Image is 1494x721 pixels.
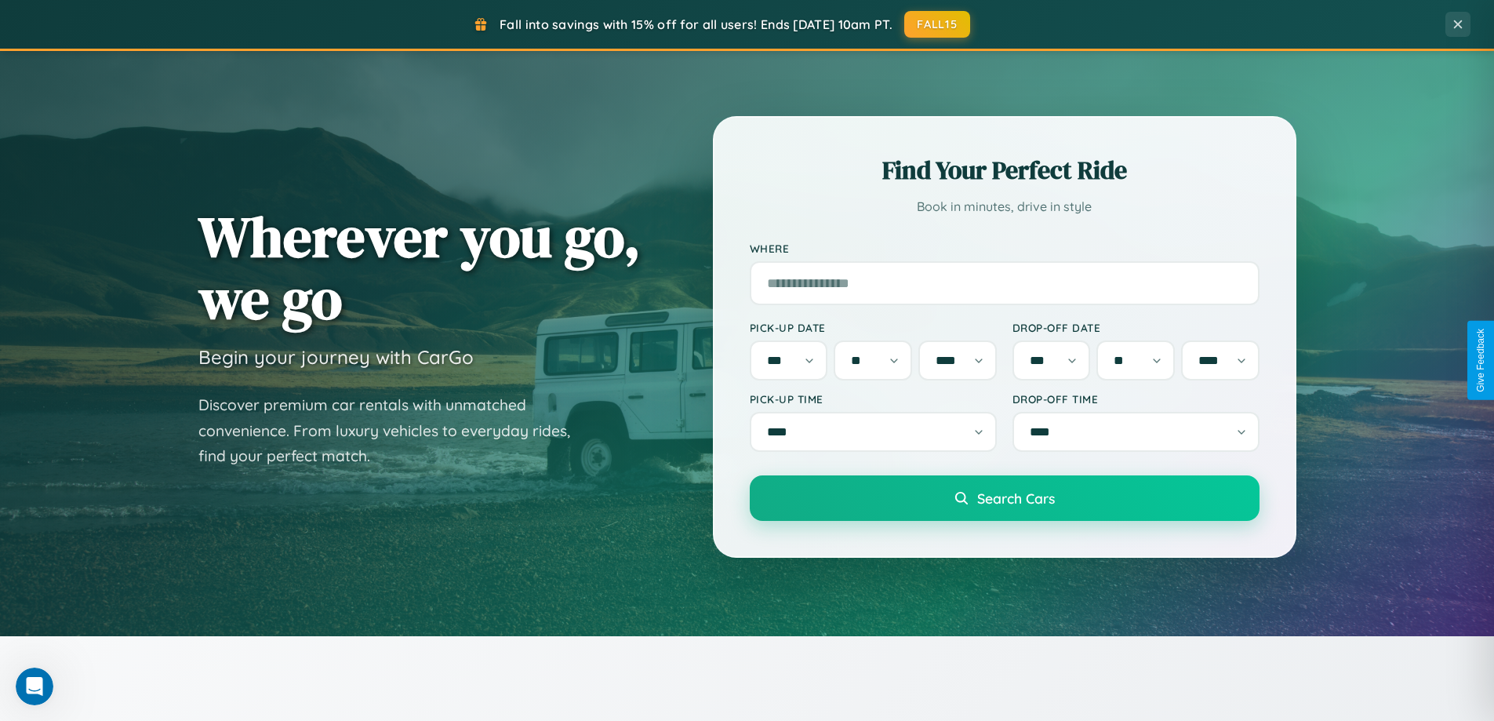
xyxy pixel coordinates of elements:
[750,321,997,334] label: Pick-up Date
[16,668,53,705] iframe: Intercom live chat
[1012,321,1260,334] label: Drop-off Date
[198,345,474,369] h3: Begin your journey with CarGo
[750,392,997,406] label: Pick-up Time
[750,195,1260,218] p: Book in minutes, drive in style
[977,490,1055,507] span: Search Cars
[500,16,892,32] span: Fall into savings with 15% off for all users! Ends [DATE] 10am PT.
[1475,329,1486,392] div: Give Feedback
[198,392,591,469] p: Discover premium car rentals with unmatched convenience. From luxury vehicles to everyday rides, ...
[198,206,641,330] h1: Wherever you go, we go
[750,153,1260,188] h2: Find Your Perfect Ride
[750,475,1260,521] button: Search Cars
[904,11,970,38] button: FALL15
[1012,392,1260,406] label: Drop-off Time
[750,242,1260,255] label: Where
